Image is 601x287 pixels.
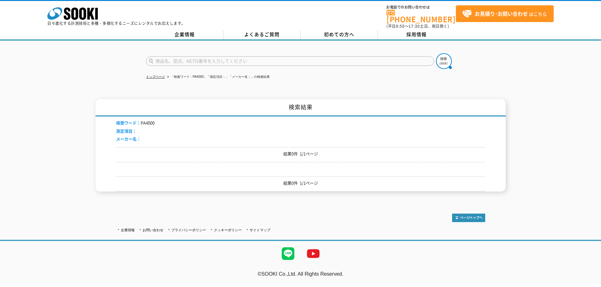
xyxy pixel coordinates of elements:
[250,228,270,232] a: サイトマップ
[146,56,434,66] input: 商品名、型式、NETIS番号を入力してください
[143,228,163,232] a: お問い合わせ
[116,180,485,187] p: 結果0件 1/1ページ
[121,228,135,232] a: 企業情報
[116,136,141,142] span: メーカー名：
[324,31,354,38] span: 初めての方へ
[223,30,301,39] a: よくあるご質問
[577,278,601,283] a: テストMail
[116,151,485,157] p: 結果0件 1/1ページ
[116,128,137,134] span: 測定項目：
[166,74,270,80] li: 「検索ワード：PA4000」「測定項目：」「メーカー名：」の検索結果
[386,10,456,23] a: [PHONE_NUMBER]
[146,75,165,78] a: トップページ
[378,30,455,39] a: 採用情報
[116,120,155,126] li: PA4000
[436,53,452,69] img: btn_search.png
[452,214,485,222] img: トップページへ
[456,5,554,22] a: お見積り･お問い合わせはこちら
[146,30,223,39] a: 企業情報
[462,9,547,19] span: はこちら
[47,21,186,25] p: 日々進化する計測技術と多種・多様化するニーズにレンタルでお応えします。
[409,23,420,29] span: 17:30
[475,10,528,17] strong: お見積り･お問い合わせ
[275,241,301,266] img: LINE
[171,228,206,232] a: プライバシーポリシー
[301,241,326,266] img: YouTube
[386,23,449,29] span: (平日 ～ 土日、祝日除く)
[301,30,378,39] a: 初めての方へ
[386,5,456,9] span: お電話でのお問い合わせは
[214,228,242,232] a: クッキーポリシー
[396,23,405,29] span: 8:50
[116,120,141,126] span: 検索ワード：
[96,99,506,117] h1: 検索結果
